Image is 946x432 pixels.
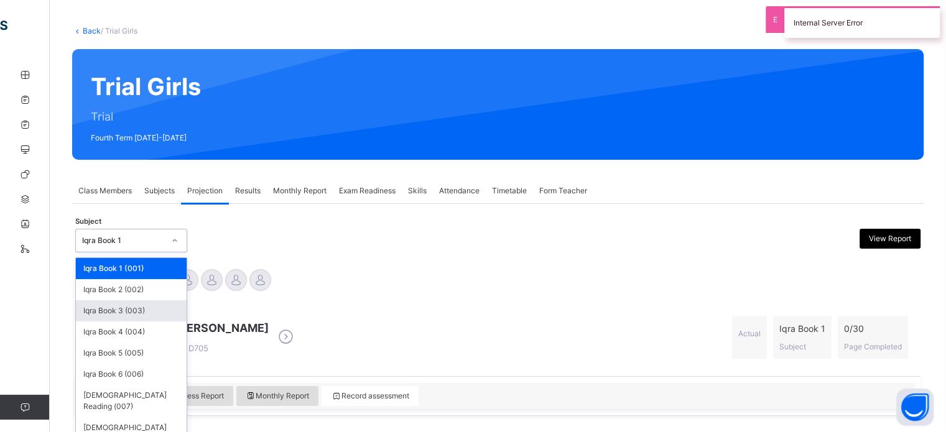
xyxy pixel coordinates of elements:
[273,185,327,196] span: Monthly Report
[869,233,911,244] span: View Report
[76,342,187,364] div: Iqra Book 5 (005)
[83,26,101,35] a: Back
[158,390,224,402] span: Progress Report
[784,6,940,38] div: Internal Server Error
[246,390,310,402] span: Monthly Report
[101,26,137,35] span: / Trial Girls
[779,342,806,351] span: Subject
[738,329,761,338] span: Actual
[76,279,187,300] div: Iqra Book 2 (002)
[175,319,269,336] span: [PERSON_NAME]
[76,321,187,342] div: Iqra Book 4 (004)
[779,322,825,335] span: Iqra Book 1
[76,300,187,321] div: Iqra Book 3 (003)
[331,390,409,402] span: Record assessment
[82,235,164,246] div: Iqra Book 1
[144,185,175,196] span: Subjects
[539,185,587,196] span: Form Teacher
[175,343,208,353] span: D705
[844,342,902,351] span: Page Completed
[187,185,223,196] span: Projection
[896,388,934,426] button: Open asap
[76,385,187,417] div: [DEMOGRAPHIC_DATA] Reading (007)
[76,258,187,279] div: Iqra Book 1 (001)
[844,322,902,335] span: 0 / 30
[339,185,396,196] span: Exam Readiness
[492,185,527,196] span: Timetable
[76,364,187,385] div: Iqra Book 6 (006)
[235,185,261,196] span: Results
[78,185,132,196] span: Class Members
[75,216,101,227] span: Subject
[408,185,427,196] span: Skills
[439,185,480,196] span: Attendance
